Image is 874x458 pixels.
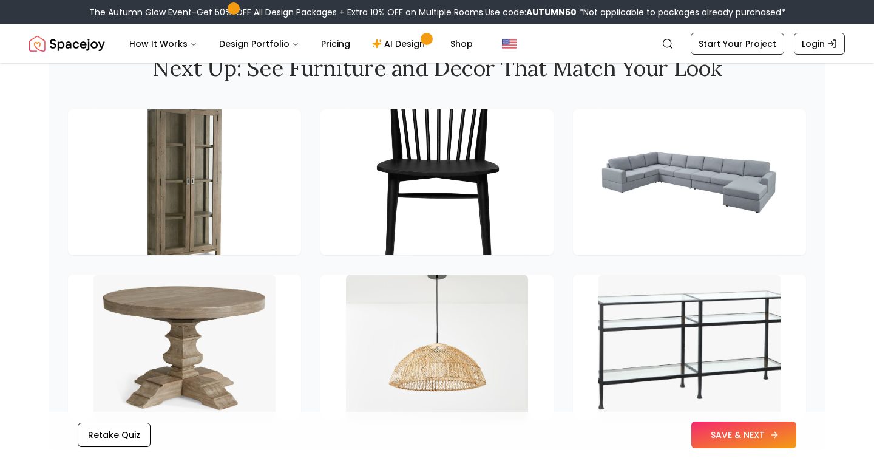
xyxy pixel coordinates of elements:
[502,36,517,51] img: United States
[68,56,806,80] h2: Next Up: See Furniture and Decor That Match Your Look
[598,109,781,255] img: Fenko Wide Corner Sectional
[311,32,360,56] a: Pricing
[346,275,528,420] img: Wicker Dome Pendant
[794,33,845,55] a: Login
[526,6,577,18] b: AUTUMN50
[691,33,784,55] a: Start Your Project
[577,6,785,18] span: *Not applicable to packages already purchased*
[485,6,577,18] span: Use code:
[29,32,105,56] img: Spacejoy Logo
[93,275,276,420] img: Banks Round Pedestal Extending Dining Table
[362,32,438,56] a: AI Design
[346,109,528,255] img: Rus Black Dining Chair Set Of 2
[209,32,309,56] button: Design Portfolio
[78,423,151,447] button: Retake Quiz
[441,32,483,56] a: Shop
[120,32,483,56] nav: Main
[29,32,105,56] a: Spacejoy
[89,6,785,18] div: The Autumn Glow Event-Get 50% OFF All Design Packages + Extra 10% OFF on Multiple Rooms.
[598,275,781,420] img: Tanner Console Table
[120,32,207,56] button: How It Works
[29,24,845,63] nav: Global
[691,422,796,448] button: SAVE & NEXT
[93,109,276,255] img: Morris Ash Grey Bookcase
